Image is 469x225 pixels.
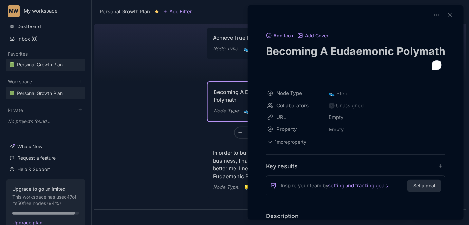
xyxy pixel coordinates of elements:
a: setting and tracking goals [328,182,388,190]
span: Collaborators [276,102,320,110]
textarea: To enrich screen reader interactions, please activate Accessibility in Grammarly extension settings [266,44,445,71]
span: Step [329,90,347,97]
i: 👟 [329,90,336,96]
button: Collaborators [264,100,327,112]
button: 1moreproperty [266,138,308,147]
button: Node Type [264,87,327,99]
button: Property [264,123,327,135]
div: CollaboratorsUnassigned [266,100,445,112]
button: URL [264,112,327,123]
div: Empty [327,112,445,123]
div: Unassigned [336,102,364,110]
button: Add Cover [297,33,328,39]
span: URL [276,113,320,121]
h4: Key results [266,163,298,170]
button: Set a goal [407,180,441,192]
button: add key result [438,163,446,169]
button: Add Icon [266,33,293,39]
span: Empty [329,125,344,134]
div: Node Type👟Step [266,87,445,100]
div: PropertyEmpty [266,123,445,136]
h4: Description [266,212,445,220]
span: Inspire your team by [281,182,388,190]
span: Node Type [276,89,320,97]
div: URLEmpty [266,112,445,123]
span: Property [276,125,320,133]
